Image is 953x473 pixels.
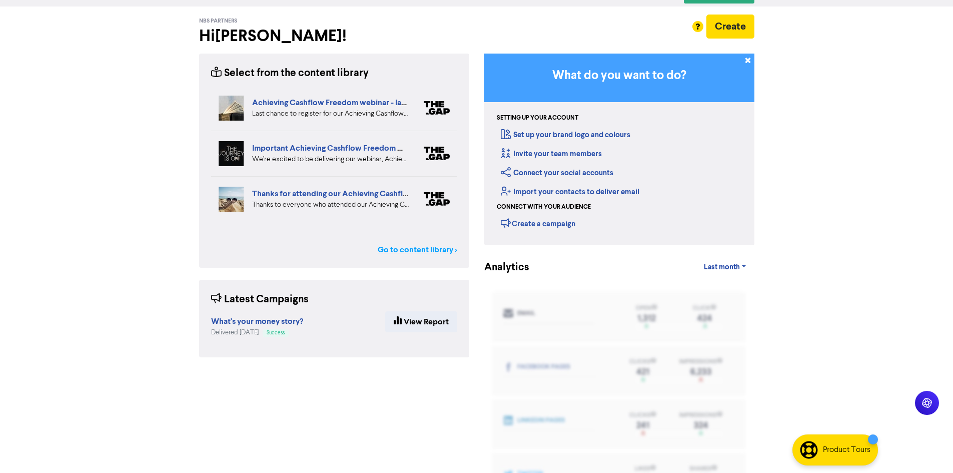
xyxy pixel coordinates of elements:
[501,168,613,178] a: Connect your social accounts
[211,328,303,337] div: Delivered [DATE]
[484,260,517,275] div: Analytics
[252,154,409,165] div: We’re excited to be delivering our webinar, Achieving Cashflow Freedom, where we'll be drilling d...
[424,101,450,115] img: gap_premium
[501,187,639,197] a: Import your contacts to deliver email
[252,109,409,119] div: Last chance to register for our Achieving Cashflow Freedom webinar! Learn how to prepare for a to...
[497,203,591,212] div: Connect with your audience
[706,15,754,39] button: Create
[211,318,303,326] a: What's your money story?
[696,257,754,277] a: Last month
[211,292,309,307] div: Latest Campaigns
[385,311,457,332] a: View Report
[501,149,602,159] a: Invite your team members
[499,69,739,83] h3: What do you want to do?
[704,263,740,272] span: Last month
[199,27,469,46] h2: Hi [PERSON_NAME] !
[252,200,409,210] div: Thanks to everyone who attended our Achieving Cashflow Freedom webinar! We’d love to help you imp...
[199,18,237,25] span: NBS Partners
[252,143,455,153] a: Important Achieving Cashflow Freedom Webinar Details
[252,189,479,199] a: Thanks for attending our Achieving Cashflow Freedom webinar
[497,114,578,123] div: Setting up your account
[501,130,630,140] a: Set up your brand logo and colours
[484,54,754,245] div: Getting Started in BOMA
[267,330,285,335] span: Success
[252,98,438,108] a: Achieving Cashflow Freedom webinar - last chance!
[211,66,369,81] div: Select from the content library
[424,147,450,160] img: gap_premium
[378,244,457,256] a: Go to content library >
[501,216,575,231] div: Create a campaign
[903,425,953,473] iframe: Chat Widget
[211,316,303,326] strong: What's your money story?
[424,192,450,206] img: gap_premium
